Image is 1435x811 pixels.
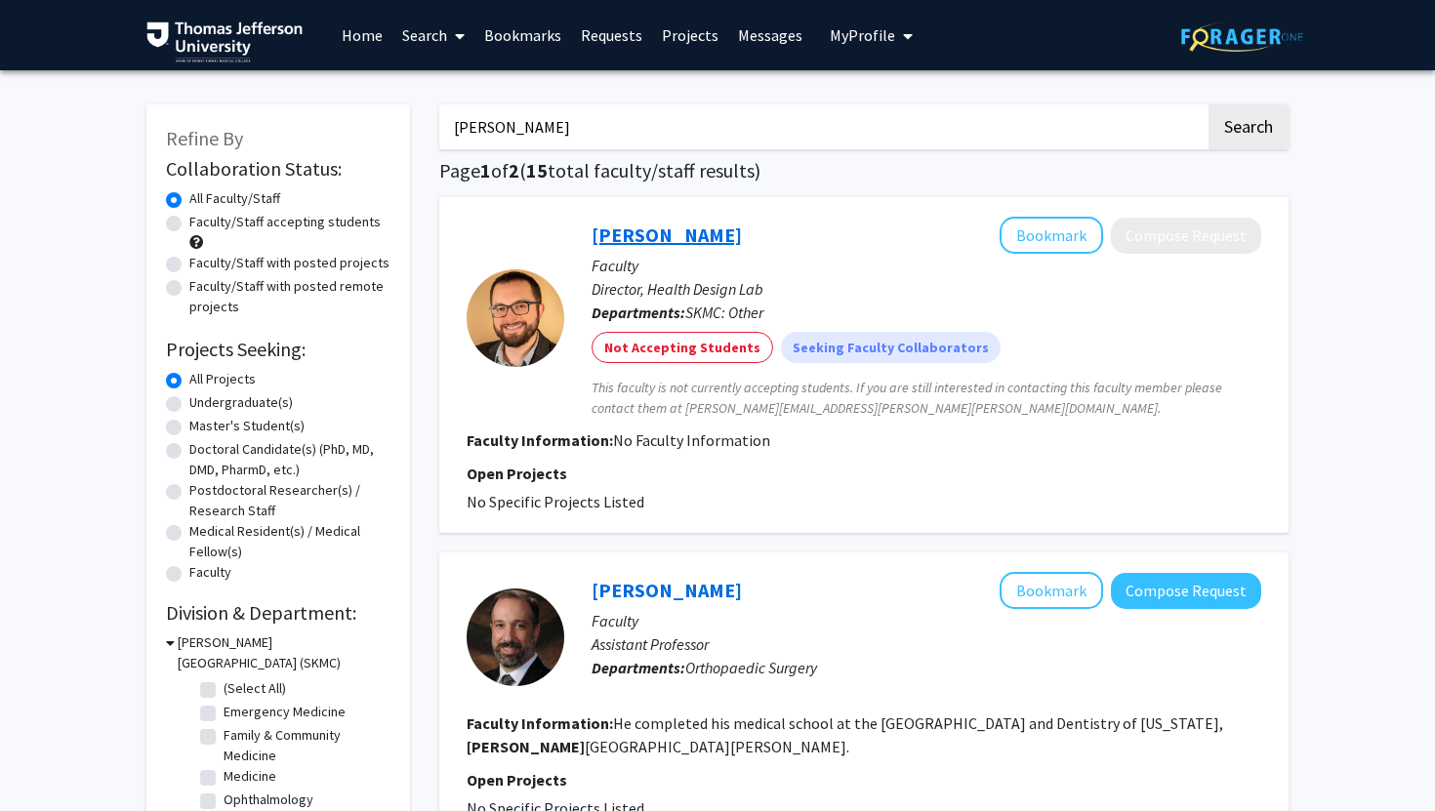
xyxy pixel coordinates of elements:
p: Open Projects [467,768,1261,791]
span: 1 [480,158,491,182]
span: 15 [526,158,548,182]
label: Master's Student(s) [189,416,305,436]
img: ForagerOne Logo [1181,21,1303,52]
a: Search [392,1,474,69]
h2: Projects Seeking: [166,338,390,361]
iframe: Chat [15,723,83,796]
button: Add Jack Abboudi to Bookmarks [1000,572,1103,609]
label: Medical Resident(s) / Medical Fellow(s) [189,521,390,562]
a: [PERSON_NAME] [592,578,742,602]
h2: Division & Department: [166,601,390,625]
span: Orthopaedic Surgery [685,658,817,677]
a: Messages [728,1,812,69]
p: Faculty [592,254,1261,277]
label: All Faculty/Staff [189,188,280,209]
span: This faculty is not currently accepting students. If you are still interested in contacting this ... [592,378,1261,419]
b: Departments: [592,303,685,322]
b: Departments: [592,658,685,677]
p: Open Projects [467,462,1261,485]
label: Undergraduate(s) [189,392,293,413]
p: Faculty [592,609,1261,632]
span: Refine By [166,126,243,150]
mat-chip: Seeking Faculty Collaborators [781,332,1001,363]
b: Faculty Information: [467,430,613,450]
b: Faculty Information: [467,713,613,733]
button: Add Robert Pugliese to Bookmarks [1000,217,1103,254]
label: Ophthalmology [224,790,313,810]
span: My Profile [830,25,895,45]
p: Director, Health Design Lab [592,277,1261,301]
label: Postdoctoral Researcher(s) / Research Staff [189,480,390,521]
label: Medicine [224,766,276,787]
fg-read-more: He completed his medical school at the [GEOGRAPHIC_DATA] and Dentistry of [US_STATE], [GEOGRAPHIC... [467,713,1223,756]
label: All Projects [189,369,256,389]
label: Faculty/Staff accepting students [189,212,381,232]
label: Faculty/Staff with posted projects [189,253,389,273]
img: Thomas Jefferson University Logo [146,21,303,62]
button: Compose Request to Robert Pugliese [1111,218,1261,254]
a: Projects [652,1,728,69]
a: Bookmarks [474,1,571,69]
span: SKMC: Other [685,303,763,322]
span: 2 [509,158,519,182]
h2: Collaboration Status: [166,157,390,181]
label: (Select All) [224,678,286,699]
label: Faculty/Staff with posted remote projects [189,276,390,317]
h3: [PERSON_NAME][GEOGRAPHIC_DATA] (SKMC) [178,632,390,673]
h1: Page of ( total faculty/staff results) [439,159,1289,182]
button: Search [1209,104,1289,149]
label: Faculty [189,562,231,583]
button: Compose Request to Jack Abboudi [1111,573,1261,609]
label: Emergency Medicine [224,702,346,722]
label: Doctoral Candidate(s) (PhD, MD, DMD, PharmD, etc.) [189,439,390,480]
span: No Specific Projects Listed [467,492,644,511]
a: [PERSON_NAME] [592,223,742,247]
span: No Faculty Information [613,430,770,450]
mat-chip: Not Accepting Students [592,332,773,363]
a: Home [332,1,392,69]
label: Family & Community Medicine [224,725,386,766]
p: Assistant Professor [592,632,1261,656]
a: Requests [571,1,652,69]
input: Search Keywords [439,104,1206,149]
b: [PERSON_NAME] [467,737,585,756]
